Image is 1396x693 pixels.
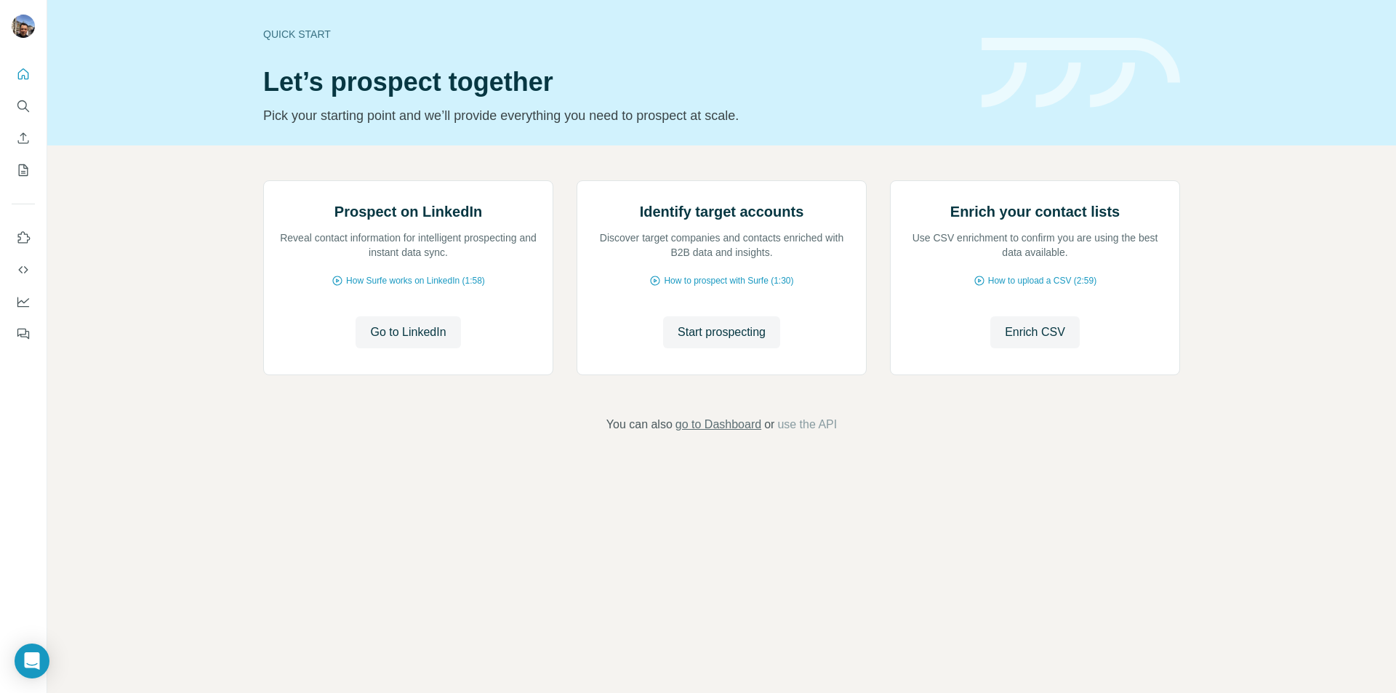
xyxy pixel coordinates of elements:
[777,416,837,433] button: use the API
[12,225,35,251] button: Use Surfe on LinkedIn
[12,93,35,119] button: Search
[1005,324,1065,341] span: Enrich CSV
[592,231,851,260] p: Discover target companies and contacts enriched with B2B data and insights.
[356,316,460,348] button: Go to LinkedIn
[12,157,35,183] button: My lists
[15,644,49,678] div: Open Intercom Messenger
[764,416,774,433] span: or
[12,15,35,38] img: Avatar
[640,201,804,222] h2: Identify target accounts
[663,316,780,348] button: Start prospecting
[664,274,793,287] span: How to prospect with Surfe (1:30)
[12,61,35,87] button: Quick start
[990,316,1080,348] button: Enrich CSV
[12,125,35,151] button: Enrich CSV
[982,38,1180,108] img: banner
[12,321,35,347] button: Feedback
[278,231,538,260] p: Reveal contact information for intelligent prospecting and instant data sync.
[905,231,1165,260] p: Use CSV enrichment to confirm you are using the best data available.
[370,324,446,341] span: Go to LinkedIn
[263,27,964,41] div: Quick start
[263,68,964,97] h1: Let’s prospect together
[988,274,1096,287] span: How to upload a CSV (2:59)
[263,105,964,126] p: Pick your starting point and we’ll provide everything you need to prospect at scale.
[950,201,1120,222] h2: Enrich your contact lists
[678,324,766,341] span: Start prospecting
[12,257,35,283] button: Use Surfe API
[606,416,673,433] span: You can also
[675,416,761,433] button: go to Dashboard
[12,289,35,315] button: Dashboard
[334,201,482,222] h2: Prospect on LinkedIn
[346,274,485,287] span: How Surfe works on LinkedIn (1:58)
